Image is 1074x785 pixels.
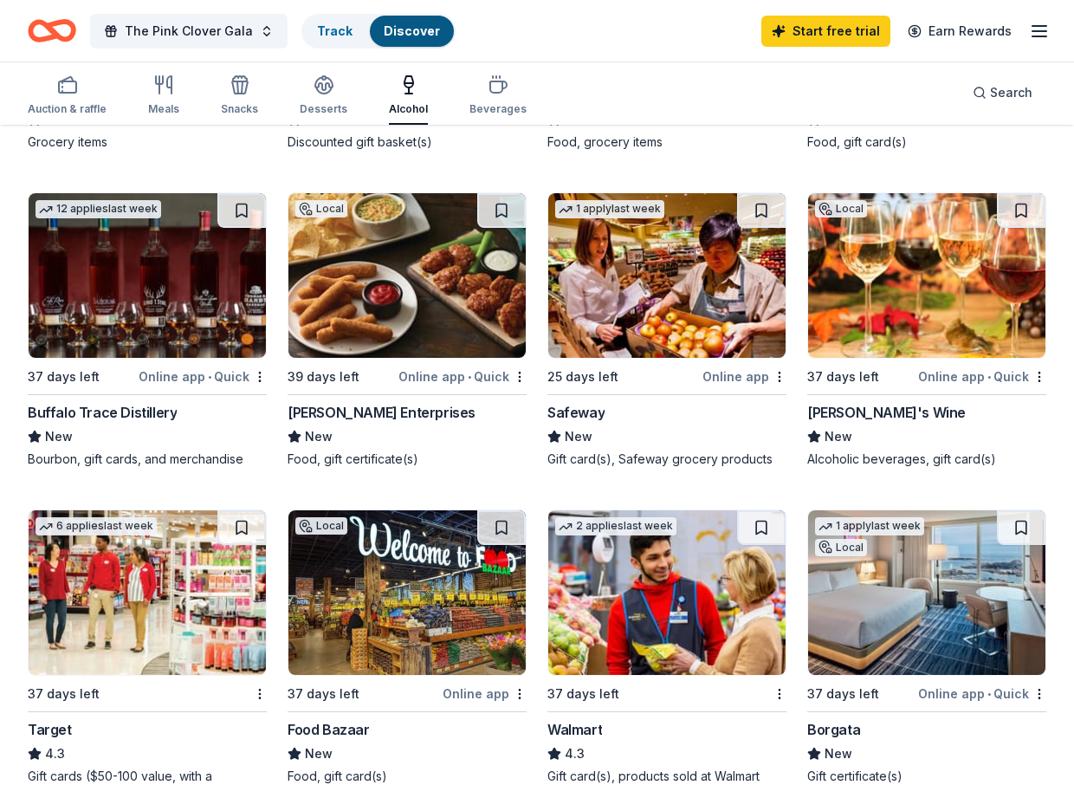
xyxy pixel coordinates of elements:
div: Meals [148,102,179,116]
div: 6 applies last week [36,517,157,535]
img: Image for Food Bazaar [288,510,526,675]
div: Online app Quick [918,683,1046,704]
div: 37 days left [28,684,100,704]
div: 2 applies last week [555,517,676,535]
span: 4.3 [45,743,65,764]
div: Bourbon, gift cards, and merchandise [28,451,267,468]
img: Image for Borgata [808,510,1045,675]
span: • [468,370,471,384]
div: Local [815,539,867,556]
div: 1 apply last week [555,200,664,218]
img: Image for Safeway [548,193,786,358]
a: Discover [384,23,440,38]
img: Image for Doherty Enterprises [288,193,526,358]
a: Image for Gary's WineLocal37 days leftOnline app•Quick[PERSON_NAME]'s WineNewAlcoholic beverages,... [807,192,1046,468]
a: Earn Rewards [897,16,1022,47]
button: The Pink Clover Gala [90,14,288,49]
span: • [987,687,991,701]
span: New [305,743,333,764]
div: 37 days left [547,684,619,704]
div: Snacks [221,102,258,116]
div: Food, gift card(s) [288,768,527,785]
span: New [825,426,852,447]
div: Food, grocery items [547,133,786,151]
div: Food Bazaar [288,719,370,740]
div: Desserts [300,102,347,116]
div: Local [295,200,347,217]
div: Grocery items [28,133,267,151]
div: Local [815,200,867,217]
div: 37 days left [807,684,879,704]
div: 39 days left [288,367,359,387]
a: Start free trial [761,16,890,47]
div: 37 days left [288,684,359,704]
div: Online app Quick [918,366,1046,387]
div: Online app Quick [398,366,527,387]
div: Online app [702,366,786,387]
div: Local [295,517,347,535]
span: 4.3 [565,743,585,764]
button: TrackDiscover [301,14,456,49]
button: Snacks [221,68,258,125]
div: 37 days left [807,367,879,387]
div: 25 days left [547,367,618,387]
div: Gift card(s), Safeway grocery products [547,451,786,468]
div: 1 apply last week [815,517,924,535]
div: Gift card(s), products sold at Walmart [547,768,786,785]
div: 37 days left [28,367,100,387]
button: Auction & raffle [28,68,107,125]
div: Online app [443,683,527,704]
span: The Pink Clover Gala [125,21,253,42]
span: Search [990,82,1032,103]
div: Buffalo Trace Distillery [28,402,177,423]
img: Image for Target [29,510,266,675]
div: Gift certificate(s) [807,768,1046,785]
button: Beverages [469,68,527,125]
div: Food, gift card(s) [807,133,1046,151]
div: Target [28,719,72,740]
div: Auction & raffle [28,102,107,116]
img: Image for Walmart [548,510,786,675]
div: Beverages [469,102,527,116]
a: Track [317,23,353,38]
span: New [825,743,852,764]
a: Image for Borgata1 applylast weekLocal37 days leftOnline app•QuickBorgataNewGift certificate(s) [807,509,1046,785]
a: Image for Walmart2 applieslast week37 days leftWalmart4.3Gift card(s), products sold at Walmart [547,509,786,785]
a: Image for Food BazaarLocal37 days leftOnline appFood BazaarNewFood, gift card(s) [288,509,527,785]
div: Food, gift certificate(s) [288,451,527,468]
div: Walmart [547,719,602,740]
span: • [987,370,991,384]
button: Desserts [300,68,347,125]
button: Alcohol [389,68,428,125]
div: [PERSON_NAME]'s Wine [807,402,966,423]
a: Image for Doherty EnterprisesLocal39 days leftOnline app•Quick[PERSON_NAME] EnterprisesNewFood, g... [288,192,527,468]
div: Discounted gift basket(s) [288,133,527,151]
a: Home [28,10,76,51]
img: Image for Gary's Wine [808,193,1045,358]
div: Alcoholic beverages, gift card(s) [807,451,1046,468]
button: Meals [148,68,179,125]
img: Image for Buffalo Trace Distillery [29,193,266,358]
div: Alcohol [389,102,428,116]
div: Borgata [807,719,860,740]
span: New [305,426,333,447]
div: Online app Quick [139,366,267,387]
span: New [45,426,73,447]
div: 12 applies last week [36,200,161,218]
span: New [565,426,592,447]
span: • [208,370,211,384]
a: Image for Buffalo Trace Distillery12 applieslast week37 days leftOnline app•QuickBuffalo Trace Di... [28,192,267,468]
button: Search [959,75,1046,110]
div: [PERSON_NAME] Enterprises [288,402,476,423]
a: Image for Safeway1 applylast week25 days leftOnline appSafewayNewGift card(s), Safeway grocery pr... [547,192,786,468]
div: Safeway [547,402,605,423]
